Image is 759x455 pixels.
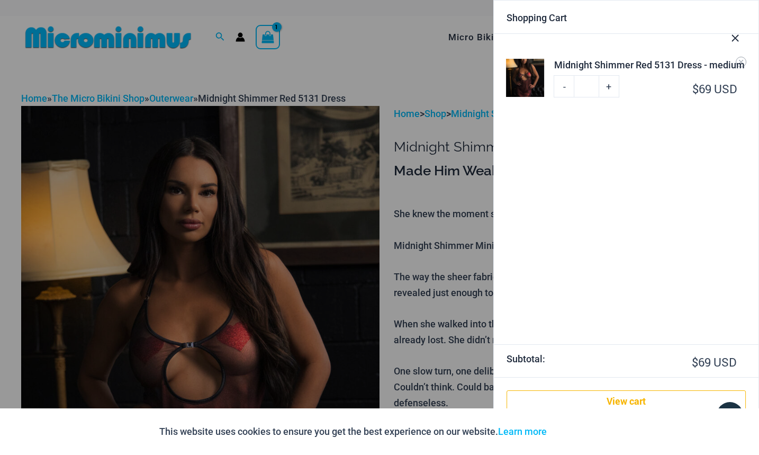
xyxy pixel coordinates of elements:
[507,390,746,412] a: View cart
[712,10,758,62] button: Close Cart Drawer
[599,75,619,97] a: +
[507,351,620,370] strong: Subtotal:
[555,419,600,444] button: Accept
[554,75,574,97] a: -
[692,81,737,96] bdi: 69 USD
[574,75,599,97] input: Product quantity
[692,354,698,370] span: $
[159,424,547,440] p: This website uses cookies to ensure you get the best experience on our website.
[692,354,736,370] bdi: 69 USD
[507,13,746,23] div: Shopping Cart
[736,57,746,67] a: Remove Midnight Shimmer Red 5131 Dress - medium from cart
[692,81,699,96] span: $
[554,58,746,72] a: Midnight Shimmer Red 5131 Dress - medium
[507,59,545,97] img: Midnight Shimmer Red 5131 Dress 03v3
[498,426,547,437] a: Learn more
